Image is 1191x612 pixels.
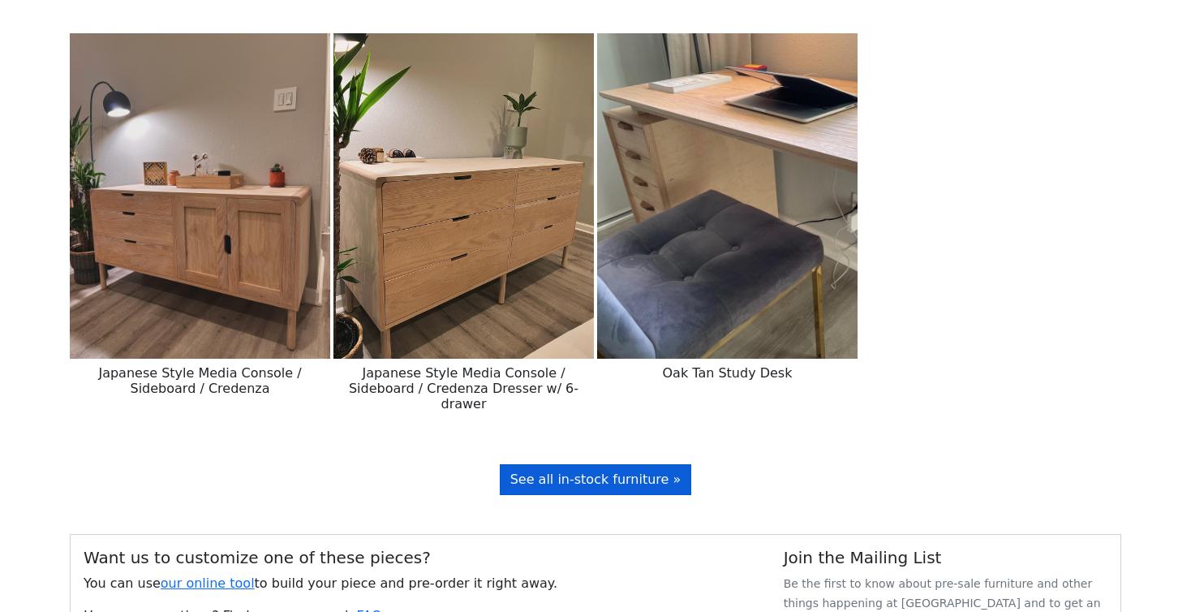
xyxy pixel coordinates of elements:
a: our online tool [161,575,255,591]
a: Japanese Style Media Console / Sideboard / Credenza [70,187,330,203]
img: Japanese Style Media Console / Sideboard / Credenza [70,33,330,359]
h5: Join the Mailing List [784,548,1107,567]
img: Japanese Style Media Console / Sideboard / Credenza Dresser w/ 6-drawer [333,33,594,359]
h6: Japanese Style Media Console / Sideboard / Credenza Dresser w/ 6-drawer [333,359,594,419]
h6: Oak Tan Study Desk [597,359,858,387]
a: Oak Tan Study Desk [597,187,858,203]
a: Japanese Style Media Console / Sideboard / Credenza Dresser w/ 6-drawer [333,187,594,203]
a: See all in-stock furniture » [500,464,692,495]
h6: Japanese Style Media Console / Sideboard / Credenza [70,359,330,403]
img: Oak Tan Study Desk [597,33,858,359]
span: See all in-stock furniture » [510,472,681,487]
p: You can use to build your piece and pre-order it right away. [84,574,758,593]
h5: Want us to customize one of these pieces? [84,548,758,567]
